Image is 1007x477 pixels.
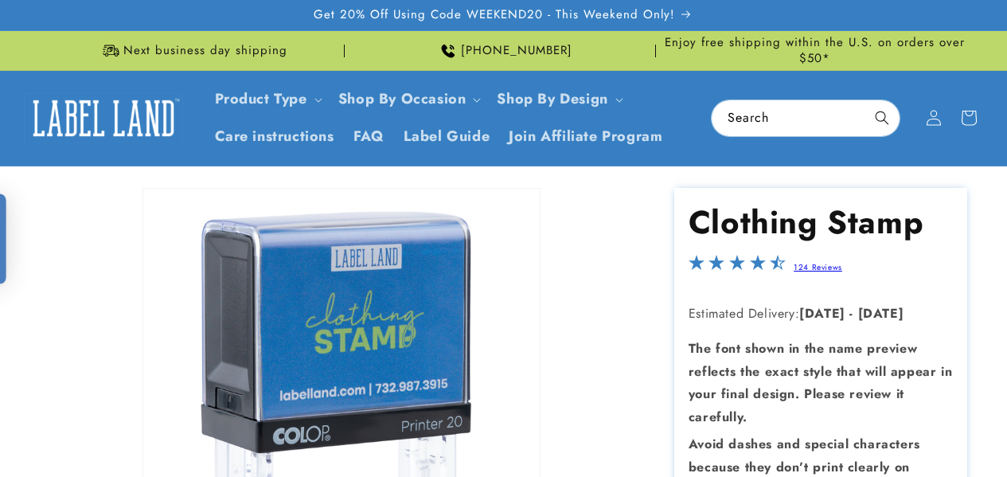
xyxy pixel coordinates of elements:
span: Care instructions [215,127,334,146]
summary: Product Type [205,80,329,118]
span: Shop By Occasion [338,90,466,108]
a: FAQ [344,118,394,155]
strong: - [849,304,853,323]
span: 4.4-star overall rating [689,259,786,277]
button: Search [865,100,900,135]
div: Announcement [40,31,345,70]
strong: [DATE] [858,304,904,323]
a: Care instructions [205,118,344,155]
span: FAQ [353,127,384,146]
a: Product Type [215,88,307,109]
strong: [DATE] [799,304,845,323]
span: [PHONE_NUMBER] [461,43,572,59]
span: Get 20% Off Using Code WEEKEND20 - This Weekend Only! [314,7,675,23]
strong: The font shown in the name preview reflects the exact style that will appear in your final design... [689,339,952,426]
a: Join Affiliate Program [499,118,672,155]
div: Announcement [351,31,656,70]
a: 124 Reviews [794,261,842,273]
summary: Shop By Design [487,80,629,118]
span: Join Affiliate Program [509,127,662,146]
h1: Clothing Stamp [689,201,954,243]
div: Announcement [662,31,967,70]
summary: Shop By Occasion [329,80,488,118]
p: Estimated Delivery: [689,303,954,326]
span: Next business day shipping [123,43,287,59]
a: Label Land [18,88,189,149]
span: Enjoy free shipping within the U.S. on orders over $50* [662,35,967,66]
a: Label Guide [394,118,500,155]
img: Label Land [24,93,183,143]
span: Label Guide [404,127,490,146]
a: Shop By Design [497,88,607,109]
